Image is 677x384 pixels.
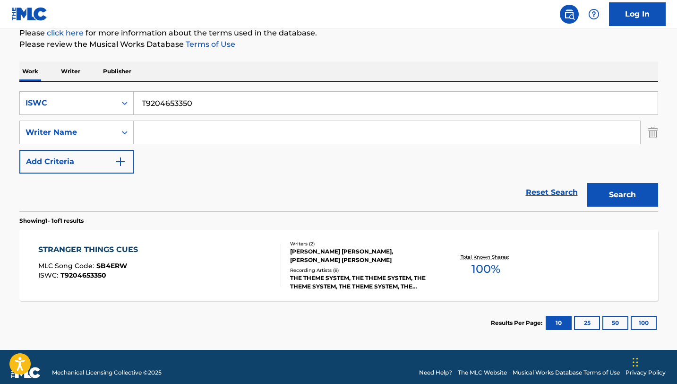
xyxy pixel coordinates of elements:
div: Writer Name [26,127,111,138]
a: Log In [609,2,666,26]
button: 50 [602,316,628,330]
a: Need Help? [419,368,452,377]
span: MLC Song Code : [38,262,96,270]
span: ISWC : [38,271,60,279]
p: Total Known Shares: [461,253,511,261]
button: 100 [631,316,657,330]
div: Help [584,5,603,24]
a: Musical Works Database Terms of Use [513,368,620,377]
p: Showing 1 - 1 of 1 results [19,217,84,225]
div: ISWC [26,97,111,109]
iframe: Chat Widget [630,339,677,384]
span: 100 % [471,261,500,278]
a: Terms of Use [184,40,235,49]
button: Add Criteria [19,150,134,174]
div: STRANGER THINGS CUES [38,244,143,255]
div: THE THEME SYSTEM, THE THEME SYSTEM, THE THEME SYSTEM, THE THEME SYSTEM, THE THEME SYSTEM [290,274,433,291]
span: SB4ERW [96,262,127,270]
button: 25 [574,316,600,330]
div: Writers ( 2 ) [290,240,433,247]
p: Please for more information about the terms used in the database. [19,27,658,39]
img: logo [11,367,41,378]
div: Drag [633,348,638,376]
button: 10 [546,316,572,330]
a: Privacy Policy [626,368,666,377]
div: [PERSON_NAME] [PERSON_NAME], [PERSON_NAME] [PERSON_NAME] [290,247,433,264]
p: Work [19,61,41,81]
img: help [588,9,600,20]
a: The MLC Website [458,368,507,377]
img: Delete Criterion [648,121,658,144]
img: MLC Logo [11,7,48,21]
p: Writer [58,61,83,81]
a: Reset Search [521,182,583,203]
span: T9204653350 [60,271,106,279]
div: Recording Artists ( 8 ) [290,267,433,274]
a: click here [47,28,84,37]
span: Mechanical Licensing Collective © 2025 [52,368,162,377]
p: Publisher [100,61,134,81]
p: Results Per Page: [491,319,545,327]
img: search [564,9,575,20]
a: STRANGER THINGS CUESMLC Song Code:SB4ERWISWC:T9204653350Writers (2)[PERSON_NAME] [PERSON_NAME], [... [19,230,658,301]
p: Please review the Musical Works Database [19,39,658,50]
img: 9d2ae6d4665cec9f34b9.svg [115,156,126,167]
form: Search Form [19,91,658,211]
button: Search [587,183,658,207]
a: Public Search [560,5,579,24]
